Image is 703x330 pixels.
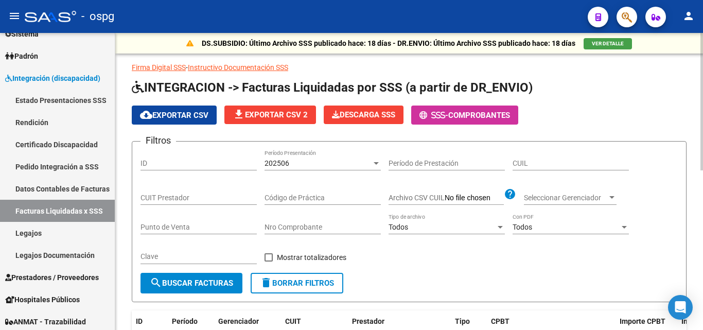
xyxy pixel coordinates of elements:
span: - [419,111,448,120]
span: Todos [389,223,408,231]
button: Borrar Filtros [251,273,343,293]
mat-icon: cloud_download [140,109,152,121]
span: Seleccionar Gerenciador [524,194,607,202]
span: Comprobantes [448,111,510,120]
span: Integración (discapacidad) [5,73,100,84]
span: - ospg [81,5,114,28]
button: Exportar CSV 2 [224,106,316,124]
mat-icon: search [150,276,162,289]
span: Sistema [5,28,39,40]
p: DS.SUBSIDIO: Último Archivo SSS publicado hace: 18 días - DR.ENVIO: Último Archivo SSS publicado ... [202,38,575,49]
button: Buscar Facturas [140,273,242,293]
mat-icon: delete [260,276,272,289]
button: Descarga SSS [324,106,403,124]
span: Mostrar totalizadores [277,251,346,264]
button: Exportar CSV [132,106,217,125]
span: ID [136,317,143,325]
span: Hospitales Públicos [5,294,80,305]
h3: Filtros [140,133,176,148]
span: Archivo CSV CUIL [389,194,445,202]
a: Firma Digital SSS [132,63,186,72]
app-download-masive: Descarga masiva de comprobantes (adjuntos) [324,106,403,125]
span: 202506 [265,159,289,167]
span: Todos [513,223,532,231]
mat-icon: person [682,10,695,22]
mat-icon: menu [8,10,21,22]
span: CPBT [491,317,509,325]
button: -Comprobantes [411,106,518,125]
mat-icon: help [504,188,516,200]
a: Instructivo Documentación SSS [188,63,288,72]
span: CUIT [285,317,301,325]
span: Borrar Filtros [260,279,334,288]
span: Descarga SSS [332,110,395,119]
span: Buscar Facturas [150,279,233,288]
span: Importe CPBT [620,317,665,325]
span: Exportar CSV 2 [233,110,308,119]
span: Prestadores / Proveedores [5,272,99,283]
button: VER DETALLE [584,38,632,49]
span: Padrón [5,50,38,62]
span: VER DETALLE [592,41,624,46]
span: ANMAT - Trazabilidad [5,316,86,327]
span: INTEGRACION -> Facturas Liquidadas por SSS (a partir de DR_ENVIO) [132,80,533,95]
span: Prestador [352,317,384,325]
span: Gerenciador [218,317,259,325]
p: - [132,62,687,73]
div: Open Intercom Messenger [668,295,693,320]
mat-icon: file_download [233,108,245,120]
span: Exportar CSV [140,111,208,120]
input: Archivo CSV CUIL [445,194,504,203]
